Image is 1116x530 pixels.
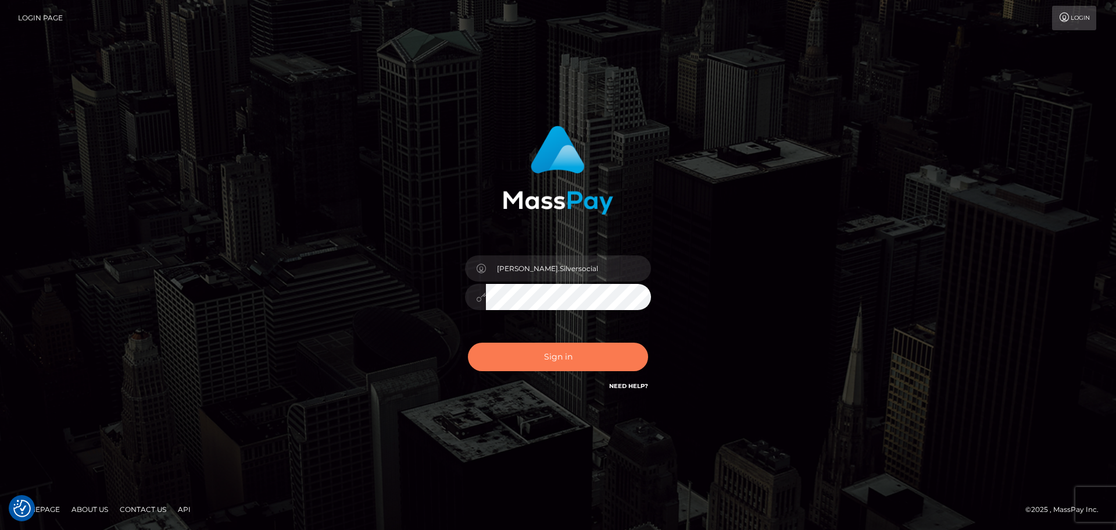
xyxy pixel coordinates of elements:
a: Contact Us [115,500,171,518]
img: Revisit consent button [13,500,31,517]
a: Login [1052,6,1096,30]
button: Consent Preferences [13,500,31,517]
div: © 2025 , MassPay Inc. [1025,503,1107,516]
img: MassPay Login [503,126,613,215]
a: API [173,500,195,518]
a: Need Help? [609,382,648,390]
button: Sign in [468,343,648,371]
input: Username... [486,255,651,282]
a: Login Page [18,6,63,30]
a: About Us [67,500,113,518]
a: Homepage [13,500,65,518]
